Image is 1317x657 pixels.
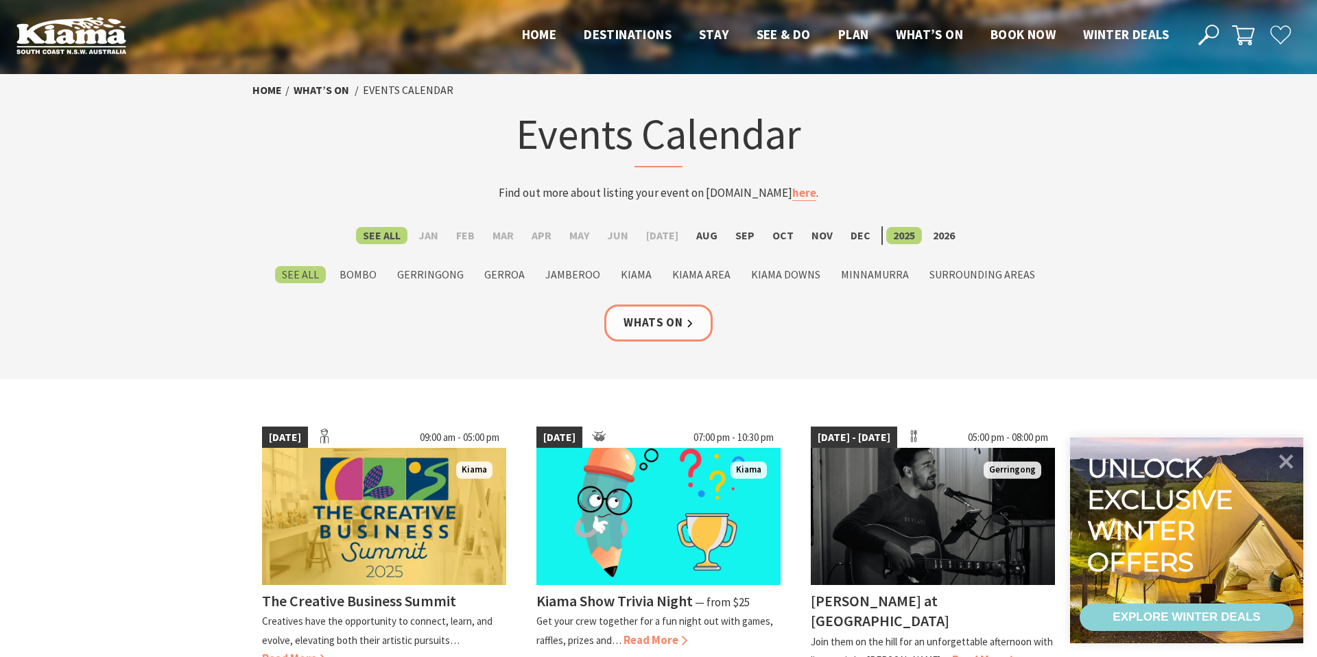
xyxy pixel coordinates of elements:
[811,427,897,449] span: [DATE] - [DATE]
[811,591,949,630] h4: [PERSON_NAME] at [GEOGRAPHIC_DATA]
[1087,453,1239,577] div: Unlock exclusive winter offers
[252,83,282,97] a: Home
[886,227,922,244] label: 2025
[390,106,927,167] h1: Events Calendar
[333,266,383,283] label: Bombo
[731,462,767,479] span: Kiama
[1113,604,1260,631] div: EXPLORE WINTER DEALS
[834,266,916,283] label: Minnamurra
[390,266,471,283] label: Gerringong
[536,427,582,449] span: [DATE]
[923,266,1042,283] label: Surrounding Areas
[522,26,557,43] span: Home
[262,614,493,646] p: Creatives have the opportunity to connect, learn, and evolve, elevating both their artistic pursu...
[412,227,445,244] label: Jan
[624,632,687,647] span: Read More
[990,26,1056,43] span: Book now
[811,448,1055,585] img: Matt Dundas
[984,462,1041,479] span: Gerringong
[695,595,750,610] span: ⁠— from $25
[536,591,693,610] h4: Kiama Show Trivia Night
[600,227,635,244] label: Jun
[262,427,308,449] span: [DATE]
[614,266,658,283] label: Kiama
[390,184,927,202] p: Find out more about listing your event on [DOMAIN_NAME] .
[486,227,521,244] label: Mar
[757,26,811,43] span: See & Do
[536,614,773,646] p: Get your crew together for a fun night out with games, raffles, prizes and…
[844,227,877,244] label: Dec
[536,448,781,585] img: trivia night
[562,227,596,244] label: May
[926,227,962,244] label: 2026
[477,266,532,283] label: Gerroa
[699,26,729,43] span: Stay
[728,227,761,244] label: Sep
[294,83,349,97] a: What’s On
[604,304,713,341] a: Whats On
[525,227,558,244] label: Apr
[538,266,607,283] label: Jamberoo
[838,26,869,43] span: Plan
[508,24,1183,47] nav: Main Menu
[665,266,737,283] label: Kiama Area
[275,266,326,283] label: See All
[584,26,672,43] span: Destinations
[792,185,816,201] a: here
[687,427,781,449] span: 07:00 pm - 10:30 pm
[639,227,685,244] label: [DATE]
[449,227,482,244] label: Feb
[413,427,506,449] span: 09:00 am - 05:00 pm
[16,16,126,54] img: Kiama Logo
[356,227,407,244] label: See All
[363,82,453,99] li: Events Calendar
[766,227,800,244] label: Oct
[1083,26,1169,43] span: Winter Deals
[896,26,963,43] span: What’s On
[456,462,493,479] span: Kiama
[262,448,506,585] img: creative Business Summit
[961,427,1055,449] span: 05:00 pm - 08:00 pm
[805,227,840,244] label: Nov
[689,227,724,244] label: Aug
[1080,604,1294,631] a: EXPLORE WINTER DEALS
[744,266,827,283] label: Kiama Downs
[262,591,456,610] h4: The Creative Business Summit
